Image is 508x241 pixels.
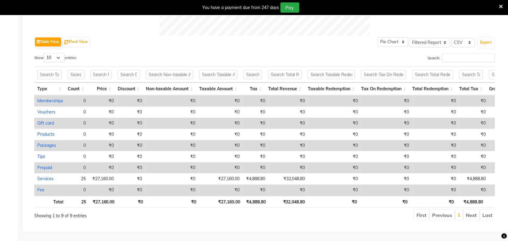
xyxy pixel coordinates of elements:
th: ₹0 [308,196,360,207]
td: ₹0 [145,95,198,107]
td: ₹0 [243,118,268,129]
input: Search Total Revenue [268,70,302,79]
td: ₹0 [198,140,243,151]
th: 25 [67,196,89,207]
button: Table View [35,37,61,46]
td: ₹0 [361,95,412,107]
td: 0 [66,95,89,107]
a: Tips [37,154,45,159]
td: ₹0 [243,162,268,173]
label: Show entries [34,53,76,62]
td: ₹0 [268,184,308,196]
td: ₹0 [89,162,117,173]
td: ₹0 [243,107,268,118]
input: Search Taxable Amount [199,70,237,79]
td: ₹0 [361,129,412,140]
a: Packages [37,143,56,148]
td: ₹0 [268,129,308,140]
input: Search Tax On Redemption [361,70,406,79]
th: ₹0 [411,196,457,207]
td: ₹0 [308,151,361,162]
a: Gift card [37,120,54,126]
td: ₹0 [268,107,308,118]
td: ₹0 [459,151,489,162]
td: ₹0 [89,107,117,118]
input: Search Price [91,70,112,79]
input: Search Type [37,70,62,79]
td: 0 [66,107,89,118]
td: ₹0 [308,162,361,173]
th: Total Tax: activate to sort column ascending [456,82,486,95]
input: Search Discount [118,70,140,79]
a: Products [37,131,54,137]
td: ₹0 [117,118,145,129]
td: ₹0 [145,107,198,118]
td: ₹0 [459,184,489,196]
td: ₹4,888.80 [243,173,268,184]
td: ₹0 [412,140,459,151]
th: Tax: activate to sort column ascending [240,82,265,95]
select: Showentries [44,53,65,62]
td: ₹0 [117,140,145,151]
td: ₹0 [268,162,308,173]
th: Tax On Redemption: activate to sort column ascending [358,82,409,95]
td: ₹0 [459,162,489,173]
td: ₹0 [412,173,459,184]
td: ₹0 [308,107,361,118]
td: ₹0 [361,151,412,162]
td: ₹0 [89,118,117,129]
td: ₹0 [459,129,489,140]
td: ₹0 [89,129,117,140]
td: ₹0 [198,151,243,162]
td: ₹0 [459,140,489,151]
img: pivot.png [64,40,69,45]
th: ₹0 [146,196,199,207]
td: ₹0 [268,151,308,162]
input: Search Total Redemption [412,70,453,79]
a: Fee [37,187,45,193]
td: ₹0 [117,173,145,184]
td: ₹0 [412,107,459,118]
td: ₹0 [89,184,117,196]
td: ₹4,888.80 [459,173,489,184]
td: ₹0 [89,151,117,162]
td: ₹0 [243,151,268,162]
td: ₹0 [361,140,412,151]
td: ₹0 [308,129,361,140]
td: ₹0 [412,95,459,107]
th: Total [34,196,67,207]
input: Search Non-taxable Amount [146,70,193,79]
td: ₹0 [412,151,459,162]
th: Price: activate to sort column ascending [88,82,115,95]
td: ₹0 [459,118,489,129]
td: ₹0 [145,118,198,129]
td: ₹0 [145,140,198,151]
input: Search: [442,53,495,62]
td: ₹0 [308,184,361,196]
td: ₹0 [361,118,412,129]
td: ₹0 [117,151,145,162]
td: ₹0 [308,118,361,129]
td: ₹0 [117,184,145,196]
td: ₹0 [198,118,243,129]
td: 0 [66,162,89,173]
th: ₹4,888.80 [243,196,269,207]
input: Search Total Tax [459,70,483,79]
td: ₹0 [243,140,268,151]
th: ₹27,160.00 [89,196,117,207]
th: ₹4,888.80 [457,196,486,207]
a: Memberships [37,98,63,104]
input: Search Tax [243,70,262,79]
td: ₹0 [117,129,145,140]
td: ₹0 [198,95,243,107]
div: You have a payment due from 247 days [203,5,279,11]
td: ₹0 [89,140,117,151]
th: Total Redemption: activate to sort column ascending [409,82,456,95]
div: Showing 1 to 9 of 9 entries [34,209,221,219]
td: ₹0 [198,184,243,196]
a: Prepaid [37,165,52,170]
td: 25 [66,173,89,184]
input: Search Taxable Redemption [308,70,355,79]
td: ₹0 [361,107,412,118]
td: ₹27,160.00 [198,173,243,184]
